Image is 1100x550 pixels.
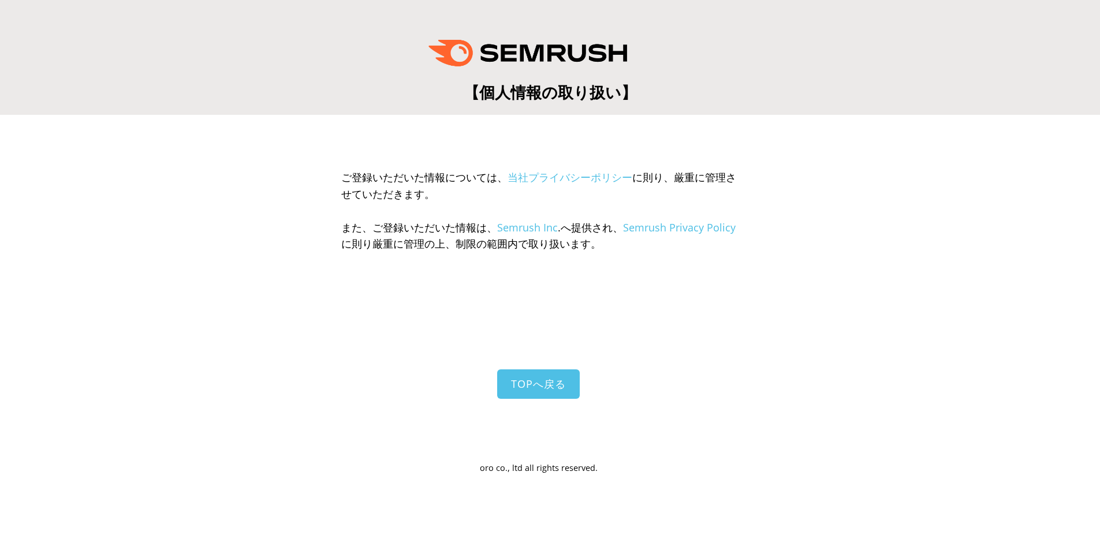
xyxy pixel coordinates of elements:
[623,220,736,234] a: Semrush Privacy Policy
[341,170,736,201] span: ご登録いただいた情報については、 に則り、厳重に管理させていただきます。
[341,220,736,251] span: また、ご登録いただいた情報は、 .へ提供され、 に則り厳重に管理の上、制限の範囲内で取り扱います。
[497,220,558,234] a: Semrush Inc
[511,377,566,391] span: TOPへ戻る
[480,462,598,473] span: oro co., ltd all rights reserved.
[497,369,580,399] a: TOPへ戻る
[508,170,632,184] a: 当社プライバシーポリシー
[464,81,637,103] span: 【個人情報の取り扱い】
